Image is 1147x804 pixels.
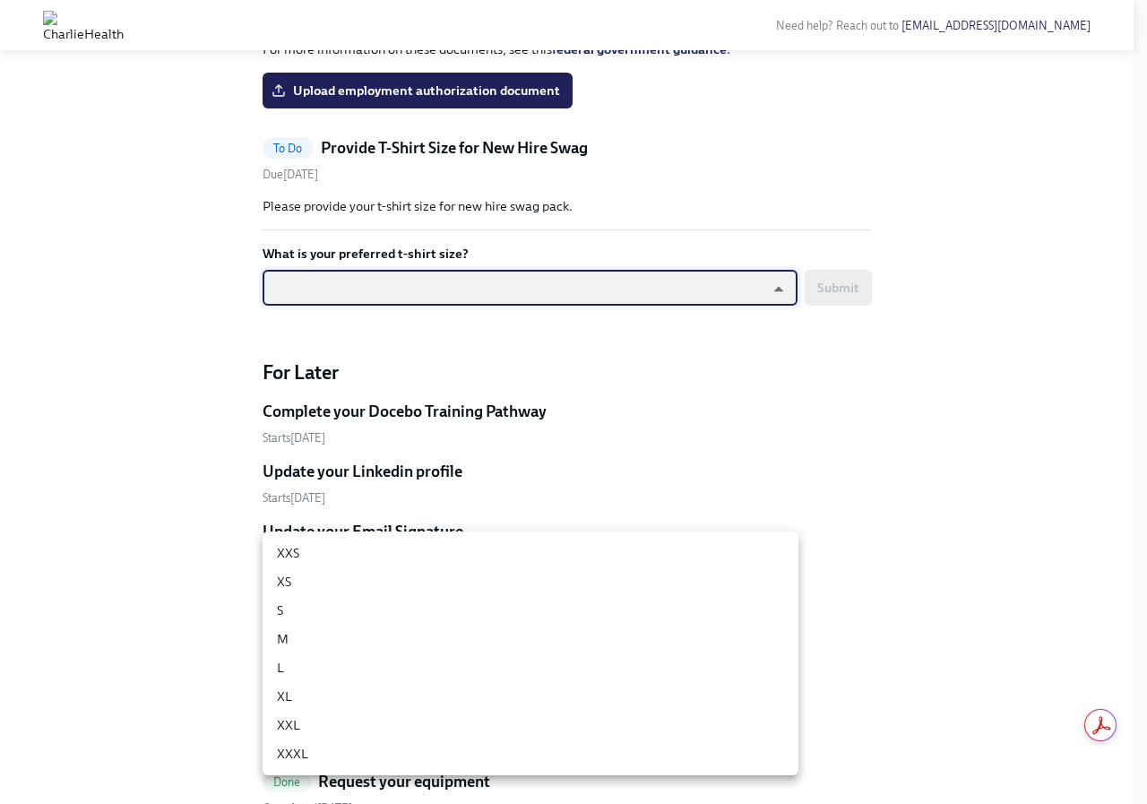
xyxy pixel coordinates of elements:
li: XXS [263,539,798,567]
li: M [263,625,798,653]
li: XXXL [263,739,798,768]
li: XS [263,567,798,596]
li: L [263,653,798,682]
li: S [263,596,798,625]
li: XL [263,682,798,711]
li: XXL [263,711,798,739]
